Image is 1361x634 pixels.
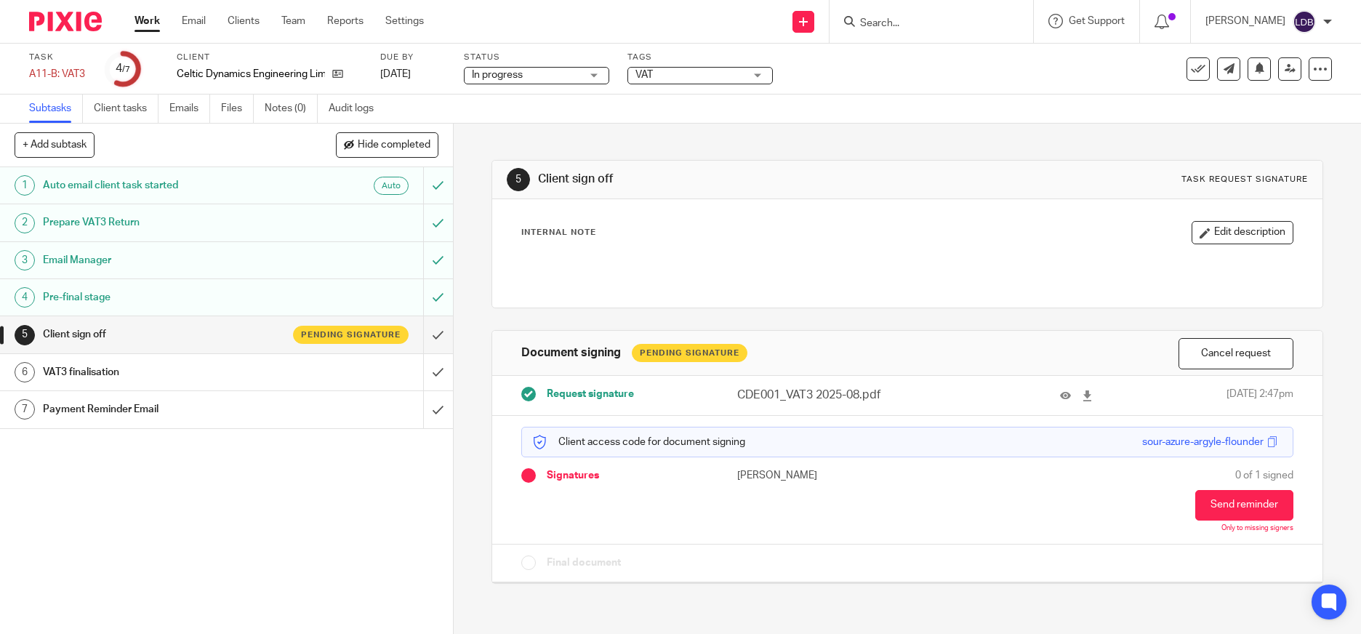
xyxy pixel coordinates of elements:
[464,52,609,63] label: Status
[29,95,83,123] a: Subtasks
[15,132,95,157] button: + Add subtask
[43,249,287,271] h1: Email Manager
[177,52,362,63] label: Client
[374,177,409,195] div: Auto
[15,213,35,233] div: 2
[1181,174,1308,185] div: Task request signature
[94,95,158,123] a: Client tasks
[737,387,951,404] p: CDE001_VAT3 2025-08.pdf
[43,174,287,196] h1: Auto email client task started
[327,14,364,28] a: Reports
[329,95,385,123] a: Audit logs
[632,344,747,362] div: Pending Signature
[15,399,35,420] div: 7
[15,325,35,345] div: 5
[228,14,260,28] a: Clients
[135,14,160,28] a: Work
[521,227,596,238] p: Internal Note
[1293,10,1316,33] img: svg%3E
[1221,524,1293,533] p: Only to missing signers
[265,95,318,123] a: Notes (0)
[533,435,745,449] p: Client access code for document signing
[43,212,287,233] h1: Prepare VAT3 Return
[15,175,35,196] div: 1
[15,250,35,270] div: 3
[1142,435,1264,449] div: sour-azure-argyle-flounder
[15,287,35,308] div: 4
[521,345,621,361] h1: Document signing
[547,555,621,570] span: Final document
[281,14,305,28] a: Team
[547,387,634,401] span: Request signature
[1192,221,1293,244] button: Edit description
[29,52,87,63] label: Task
[29,12,102,31] img: Pixie
[635,70,653,80] span: VAT
[472,70,523,80] span: In progress
[507,168,530,191] div: 5
[43,324,287,345] h1: Client sign off
[385,14,424,28] a: Settings
[122,65,130,73] small: /7
[1235,468,1293,483] span: 0 of 1 signed
[1069,16,1125,26] span: Get Support
[547,468,599,483] span: Signatures
[1195,490,1293,521] button: Send reminder
[169,95,210,123] a: Emails
[43,398,287,420] h1: Payment Reminder Email
[301,329,401,341] span: Pending signature
[29,67,87,81] div: A11-B: VAT3
[380,52,446,63] label: Due by
[538,172,939,187] h1: Client sign off
[221,95,254,123] a: Files
[336,132,438,157] button: Hide completed
[177,67,325,81] p: Celtic Dynamics Engineering Limited
[116,60,130,77] div: 4
[15,362,35,382] div: 6
[859,17,989,31] input: Search
[380,69,411,79] span: [DATE]
[1205,14,1285,28] p: [PERSON_NAME]
[1179,338,1293,369] button: Cancel request
[43,361,287,383] h1: VAT3 finalisation
[43,286,287,308] h1: Pre-final stage
[358,140,430,151] span: Hide completed
[182,14,206,28] a: Email
[737,468,907,483] p: [PERSON_NAME]
[1226,387,1293,404] span: [DATE] 2:47pm
[627,52,773,63] label: Tags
